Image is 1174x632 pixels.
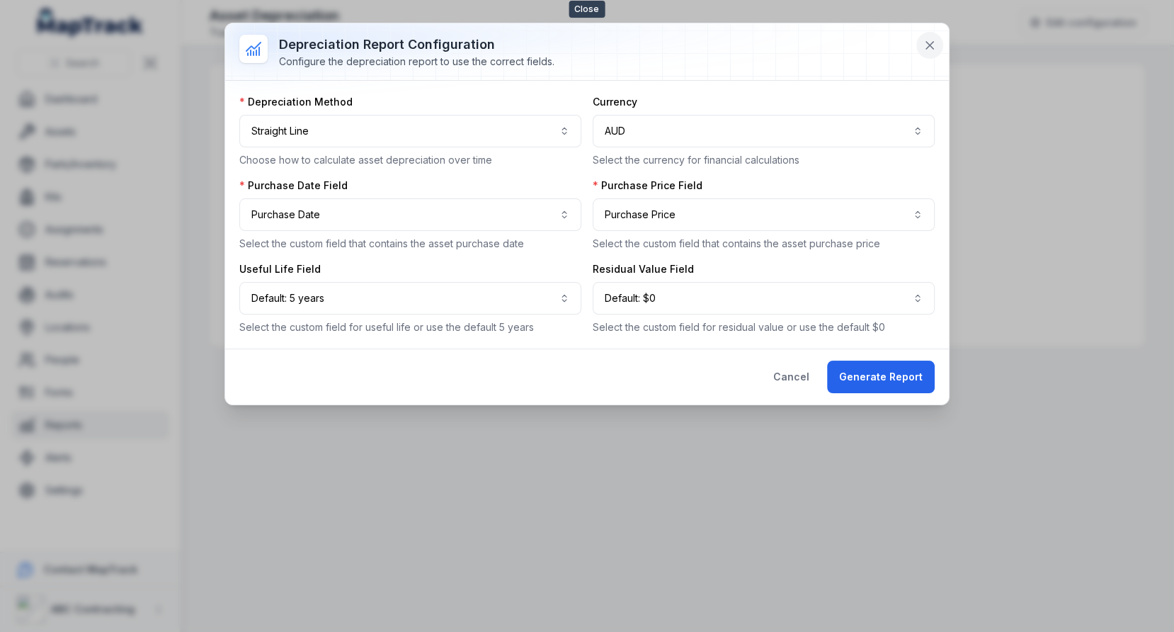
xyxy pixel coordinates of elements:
h3: Depreciation Report Configuration [279,35,554,55]
button: Generate Report [827,361,935,393]
p: Select the custom field for residual value or use the default $0 [593,320,935,334]
p: Select the custom field that contains the asset purchase price [593,237,935,251]
p: Select the custom field for useful life or use the default 5 years [239,320,581,334]
button: Straight Line [239,115,581,147]
p: Choose how to calculate asset depreciation over time [239,153,581,167]
label: Currency [593,95,637,109]
button: Purchase Date [239,198,581,231]
p: Select the custom field that contains the asset purchase date [239,237,581,251]
button: Purchase Price [593,198,935,231]
button: Default: 5 years [239,282,581,315]
label: Depreciation Method [239,95,353,109]
p: Select the currency for financial calculations [593,153,935,167]
div: Configure the depreciation report to use the correct fields. [279,55,554,69]
span: Close [569,1,605,18]
button: Default: $0 [593,282,935,315]
label: Useful Life Field [239,262,321,276]
button: AUD [593,115,935,147]
label: Purchase Price Field [593,179,702,193]
button: Cancel [761,361,821,393]
label: Purchase Date Field [239,179,348,193]
label: Residual Value Field [593,262,694,276]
